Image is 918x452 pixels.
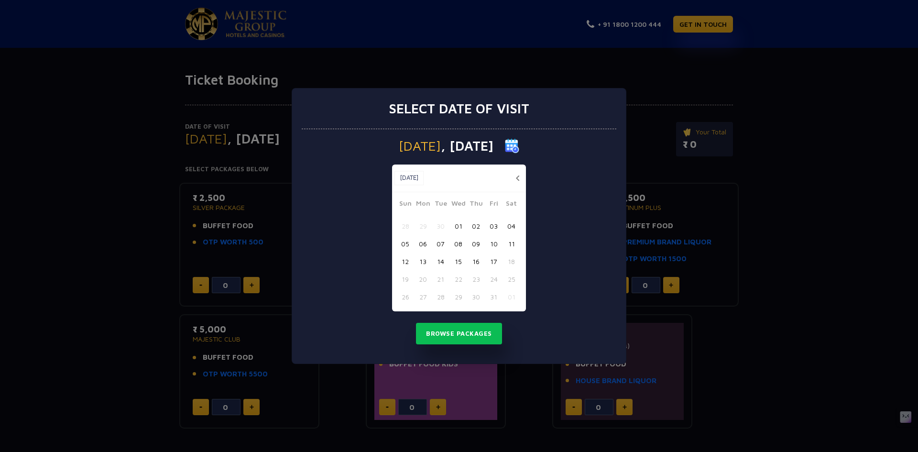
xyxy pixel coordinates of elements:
span: [DATE] [399,139,441,153]
button: [DATE] [394,171,424,185]
button: 17 [485,253,503,270]
span: Fri [485,198,503,211]
button: 31 [485,288,503,306]
button: 30 [432,217,449,235]
button: 20 [414,270,432,288]
button: 29 [449,288,467,306]
button: 13 [414,253,432,270]
button: 24 [485,270,503,288]
button: 01 [449,217,467,235]
button: 06 [414,235,432,253]
span: Sat [503,198,520,211]
button: 18 [503,253,520,270]
button: 25 [503,270,520,288]
button: 22 [449,270,467,288]
button: 05 [396,235,414,253]
h3: Select date of visit [389,100,529,117]
span: Mon [414,198,432,211]
button: 01 [503,288,520,306]
button: 03 [485,217,503,235]
span: Wed [449,198,467,211]
button: 07 [432,235,449,253]
button: 29 [414,217,432,235]
img: calender icon [505,139,519,153]
button: 14 [432,253,449,270]
button: 15 [449,253,467,270]
button: 30 [467,288,485,306]
button: 26 [396,288,414,306]
span: , [DATE] [441,139,493,153]
span: Thu [467,198,485,211]
button: 19 [396,270,414,288]
button: 28 [432,288,449,306]
button: 10 [485,235,503,253]
span: Tue [432,198,449,211]
button: 28 [396,217,414,235]
button: 02 [467,217,485,235]
button: 11 [503,235,520,253]
button: 09 [467,235,485,253]
button: 16 [467,253,485,270]
span: Sun [396,198,414,211]
button: 21 [432,270,449,288]
button: Browse Packages [416,323,502,345]
button: 08 [449,235,467,253]
button: 12 [396,253,414,270]
button: 23 [467,270,485,288]
button: 27 [414,288,432,306]
button: 04 [503,217,520,235]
